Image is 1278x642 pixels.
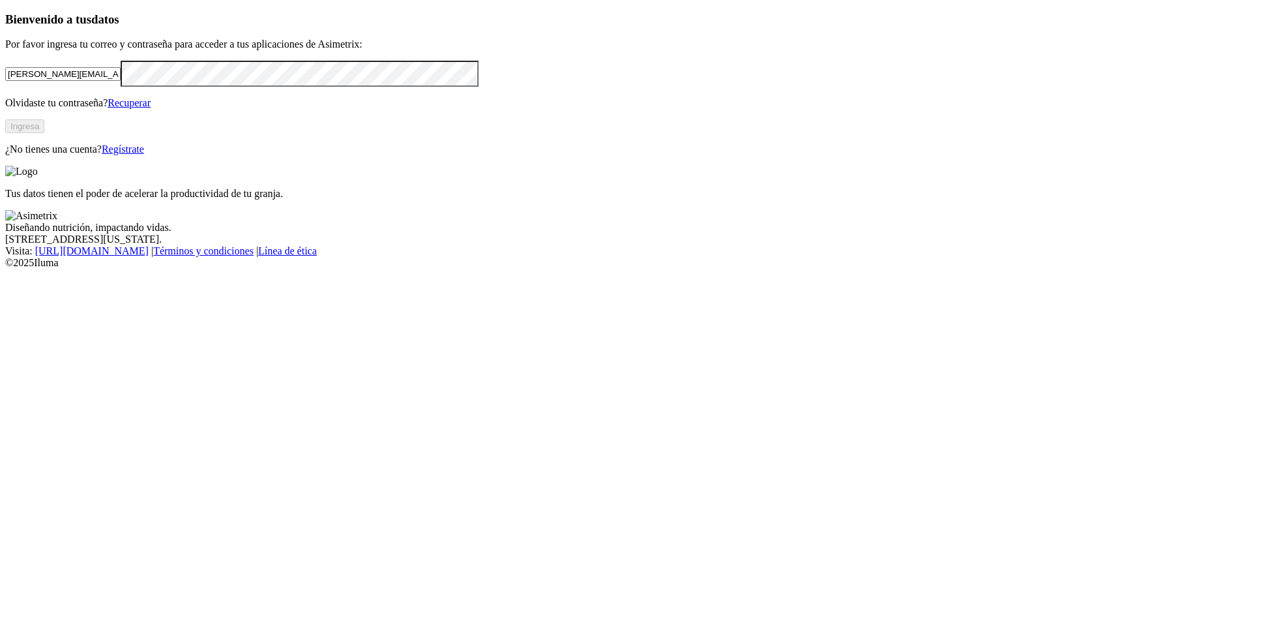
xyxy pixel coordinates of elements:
[5,144,1273,155] p: ¿No tienes una cuenta?
[5,166,38,177] img: Logo
[5,234,1273,245] div: [STREET_ADDRESS][US_STATE].
[108,97,151,108] a: Recuperar
[5,12,1273,27] h3: Bienvenido a tus
[5,222,1273,234] div: Diseñando nutrición, impactando vidas.
[35,245,149,256] a: [URL][DOMAIN_NAME]
[5,97,1273,109] p: Olvidaste tu contraseña?
[91,12,119,26] span: datos
[5,38,1273,50] p: Por favor ingresa tu correo y contraseña para acceder a tus aplicaciones de Asimetrix:
[258,245,317,256] a: Línea de ética
[5,210,57,222] img: Asimetrix
[5,119,44,133] button: Ingresa
[102,144,144,155] a: Regístrate
[153,245,254,256] a: Términos y condiciones
[5,245,1273,257] div: Visita : | |
[5,188,1273,200] p: Tus datos tienen el poder de acelerar la productividad de tu granja.
[5,67,121,81] input: Tu correo
[5,257,1273,269] div: © 2025 Iluma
